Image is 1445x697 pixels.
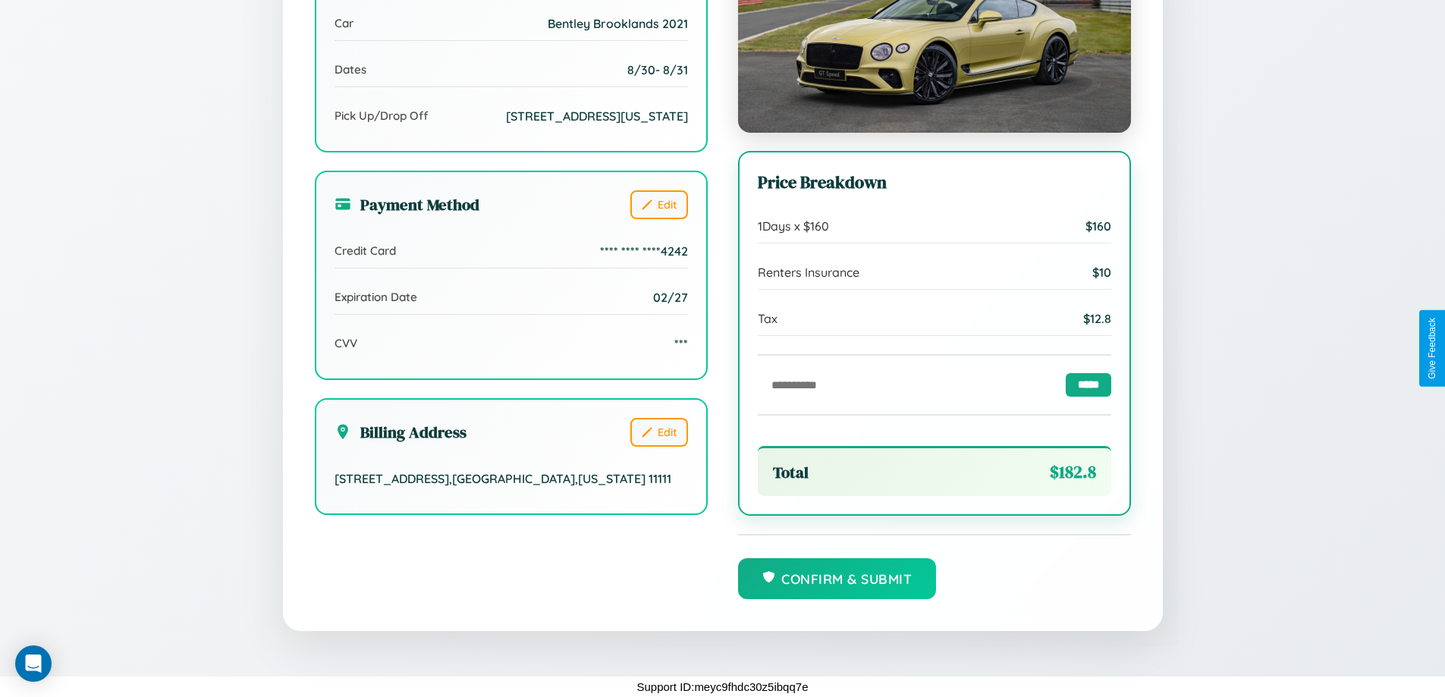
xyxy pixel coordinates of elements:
[335,108,429,123] span: Pick Up/Drop Off
[335,62,366,77] span: Dates
[15,645,52,682] div: Open Intercom Messenger
[637,677,809,697] p: Support ID: meyc9fhdc30z5ibqq7e
[630,418,688,447] button: Edit
[335,16,353,30] span: Car
[1083,311,1111,326] span: $ 12.8
[1092,265,1111,280] span: $ 10
[1427,318,1437,379] div: Give Feedback
[1050,460,1096,484] span: $ 182.8
[1085,218,1111,234] span: $ 160
[335,421,466,443] h3: Billing Address
[627,62,688,77] span: 8 / 30 - 8 / 31
[630,190,688,219] button: Edit
[758,265,859,280] span: Renters Insurance
[335,336,357,350] span: CVV
[738,558,937,599] button: Confirm & Submit
[506,108,688,124] span: [STREET_ADDRESS][US_STATE]
[653,290,688,305] span: 02/27
[758,171,1111,194] h3: Price Breakdown
[773,461,809,483] span: Total
[335,193,479,215] h3: Payment Method
[548,16,688,31] span: Bentley Brooklands 2021
[335,243,396,258] span: Credit Card
[758,311,777,326] span: Tax
[335,290,417,304] span: Expiration Date
[335,471,671,486] span: [STREET_ADDRESS] , [GEOGRAPHIC_DATA] , [US_STATE] 11111
[758,218,829,234] span: 1 Days x $ 160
